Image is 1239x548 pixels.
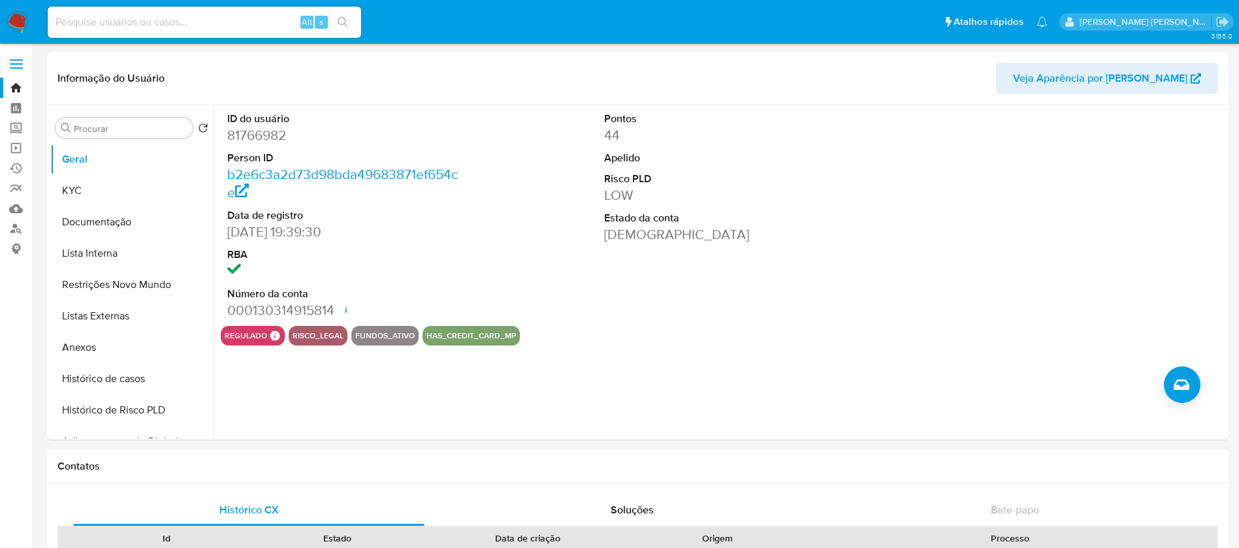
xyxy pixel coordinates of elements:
button: Anexos [50,332,214,363]
span: Atalhos rápidos [954,15,1023,29]
dt: Risco PLD [604,172,843,186]
button: regulado [225,333,267,338]
dt: Data de registro [227,208,466,223]
button: Listas Externas [50,300,214,332]
a: b2e6c3a2d73d98bda49683871ef654ce [227,165,458,202]
button: KYC [50,175,214,206]
dt: ID do usuário [227,112,466,126]
dt: Estado da conta [604,211,843,225]
span: Soluções [611,502,654,517]
button: Adiantamentos de Dinheiro [50,426,214,457]
a: Notificações [1037,16,1048,27]
dt: Número da conta [227,287,466,301]
dd: 44 [604,126,843,144]
button: Histórico de casos [50,363,214,395]
span: Alt [302,16,312,28]
dd: LOW [604,186,843,204]
p: andreia.almeida@mercadolivre.com [1080,16,1212,28]
dt: Person ID [227,151,466,165]
button: fundos_ativo [355,333,415,338]
button: has_credit_card_mp [426,333,516,338]
button: Veja Aparência por [PERSON_NAME] [996,63,1218,94]
dd: 000130314915814 [227,301,466,319]
dd: 81766982 [227,126,466,144]
button: search-icon [329,13,356,31]
div: Processo [813,532,1208,545]
button: Lista Interna [50,238,214,269]
h1: Informação do Usuário [57,72,165,85]
div: Origem [641,532,794,545]
div: Id [90,532,243,545]
a: Sair [1215,15,1229,29]
input: Procurar [74,123,187,135]
input: Pesquise usuários ou casos... [48,14,361,31]
div: Estado [261,532,414,545]
dt: Apelido [604,151,843,165]
button: Histórico de Risco PLD [50,395,214,426]
div: Data de criação [432,532,623,545]
span: s [319,16,323,28]
dt: RBA [227,248,466,262]
button: Procurar [61,123,71,133]
button: Restrições Novo Mundo [50,269,214,300]
button: risco_legal [293,333,344,338]
button: Retornar ao pedido padrão [198,123,208,137]
span: Histórico CX [219,502,279,517]
dd: [DATE] 19:39:30 [227,223,466,241]
dt: Pontos [604,112,843,126]
h1: Contatos [57,460,1218,473]
span: Veja Aparência por [PERSON_NAME] [1013,63,1187,94]
dd: [DEMOGRAPHIC_DATA] [604,225,843,244]
span: Bate-papo [991,502,1039,517]
button: Geral [50,144,214,175]
button: Documentação [50,206,214,238]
